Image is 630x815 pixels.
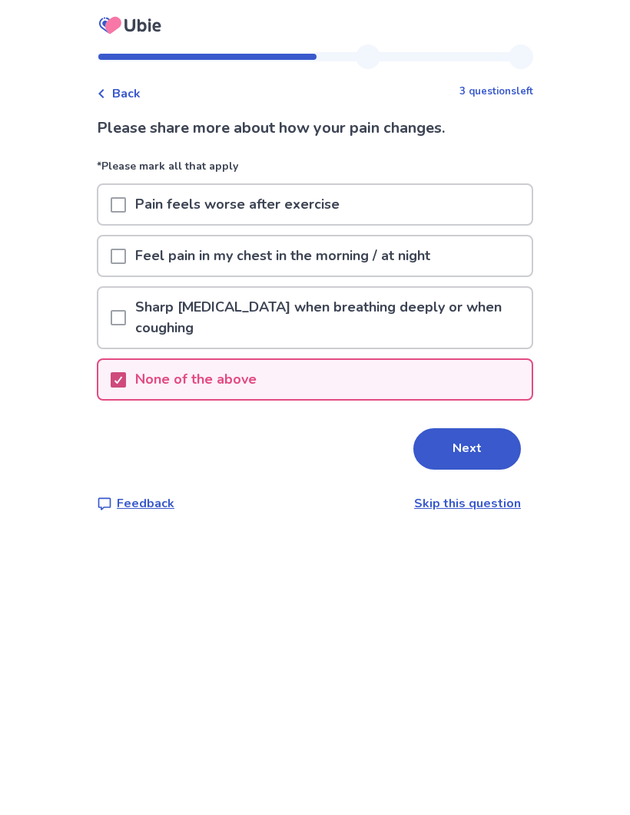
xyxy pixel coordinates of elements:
[97,158,533,183] p: *Please mark all that apply
[97,494,174,513] a: Feedback
[413,428,521,470] button: Next
[459,84,533,100] p: 3 questions left
[126,236,439,276] p: Feel pain in my chest in the morning / at night
[112,84,141,103] span: Back
[414,495,521,512] a: Skip this question
[126,360,266,399] p: None of the above
[117,494,174,513] p: Feedback
[126,185,349,224] p: Pain feels worse after exercise
[126,288,532,348] p: Sharp [MEDICAL_DATA] when breathing deeply or when coughing
[97,117,533,140] p: Please share more about how your pain changes.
